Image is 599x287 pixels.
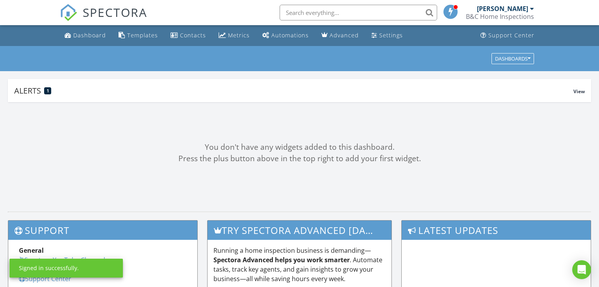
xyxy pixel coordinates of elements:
[14,85,573,96] div: Alerts
[8,221,197,240] h3: Support
[477,28,538,43] a: Support Center
[318,28,362,43] a: Advanced
[280,5,437,20] input: Search everything...
[213,246,386,283] p: Running a home inspection business is demanding— . Automate tasks, track key agents, and gain ins...
[19,264,79,272] div: Signed in successfully.
[368,28,406,43] a: Settings
[228,31,250,39] div: Metrics
[83,4,147,20] span: SPECTORA
[8,153,591,164] div: Press the plus button above in the top right to add your first widget.
[180,31,206,39] div: Contacts
[19,256,105,264] a: Spectora YouTube Channel
[271,31,309,39] div: Automations
[208,221,392,240] h3: Try spectora advanced [DATE]
[127,31,158,39] div: Templates
[477,5,528,13] div: [PERSON_NAME]
[495,56,530,61] div: Dashboards
[8,142,591,153] div: You don't have any widgets added to this dashboard.
[213,256,350,264] strong: Spectora Advanced helps you work smarter
[573,88,585,95] span: View
[572,260,591,279] div: Open Intercom Messenger
[47,88,49,94] span: 1
[73,31,106,39] div: Dashboard
[379,31,403,39] div: Settings
[61,28,109,43] a: Dashboard
[115,28,161,43] a: Templates
[402,221,591,240] h3: Latest Updates
[491,53,534,64] button: Dashboards
[466,13,534,20] div: B&C Home Inspections
[167,28,209,43] a: Contacts
[215,28,253,43] a: Metrics
[488,31,534,39] div: Support Center
[60,11,147,27] a: SPECTORA
[19,246,44,255] strong: General
[259,28,312,43] a: Automations (Basic)
[60,4,77,21] img: The Best Home Inspection Software - Spectora
[19,274,71,283] a: Support Center
[330,31,359,39] div: Advanced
